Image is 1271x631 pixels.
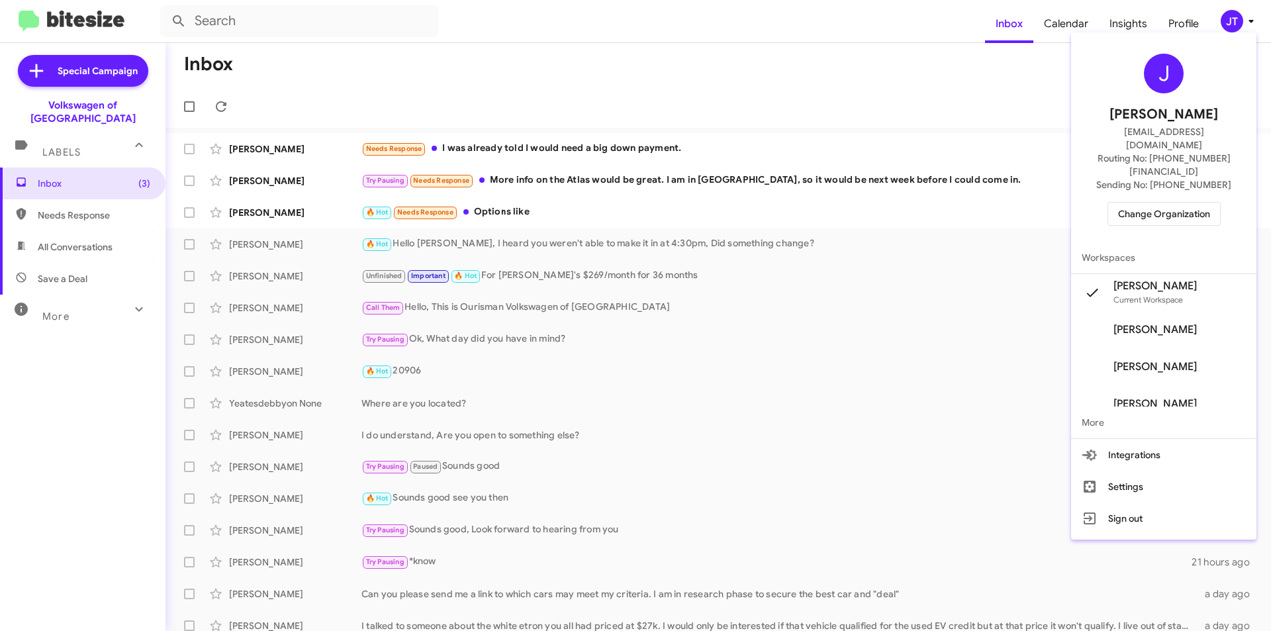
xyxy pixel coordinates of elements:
span: More [1071,407,1256,438]
span: Routing No: [PHONE_NUMBER][FINANCIAL_ID] [1087,152,1241,178]
span: [PERSON_NAME] [1113,323,1197,336]
button: Integrations [1071,439,1256,471]
span: [PERSON_NAME] [1113,397,1197,411]
span: Workspaces [1071,242,1256,273]
span: [PERSON_NAME] [1109,104,1218,125]
button: Sign out [1071,503,1256,534]
span: [PERSON_NAME] [1113,360,1197,373]
span: [PERSON_NAME] [1113,279,1197,293]
span: [EMAIL_ADDRESS][DOMAIN_NAME] [1087,125,1241,152]
button: Change Organization [1107,202,1221,226]
span: Change Organization [1118,203,1210,225]
span: Current Workspace [1113,295,1183,305]
button: Settings [1071,471,1256,503]
span: Sending No: [PHONE_NUMBER] [1096,178,1231,191]
div: J [1144,54,1184,93]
